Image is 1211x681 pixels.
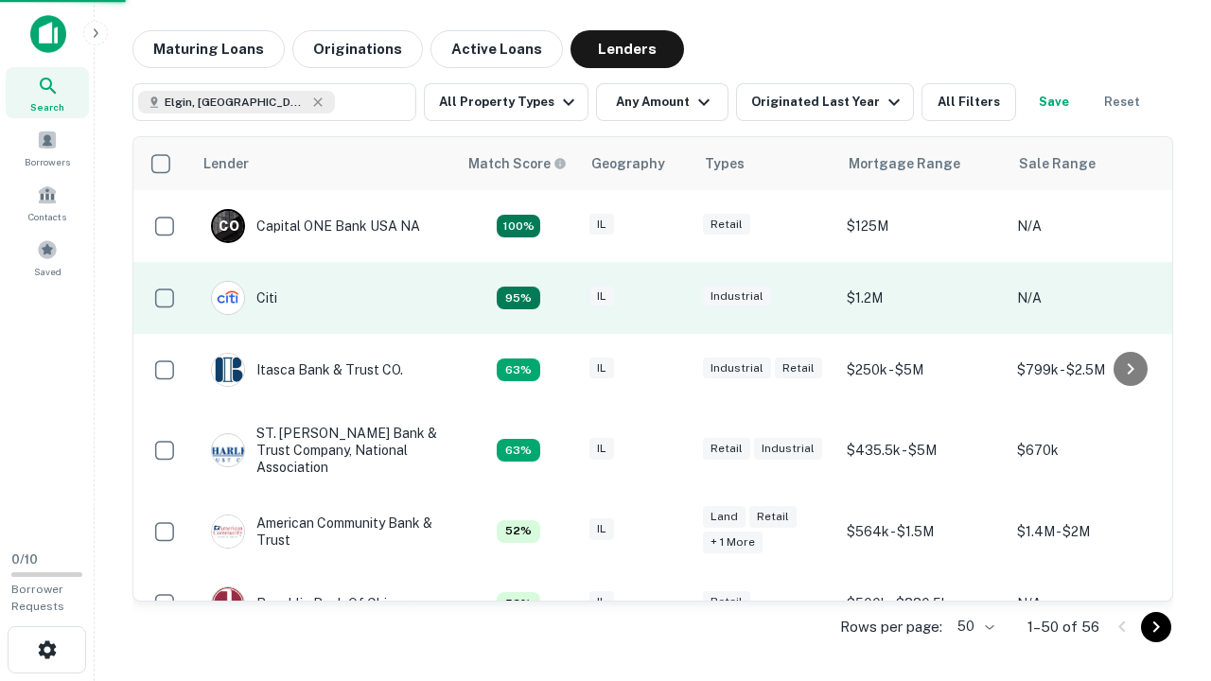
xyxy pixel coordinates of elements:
[468,153,563,174] h6: Match Score
[705,152,745,175] div: Types
[837,334,1008,406] td: $250k - $5M
[703,591,750,613] div: Retail
[211,586,418,620] div: Republic Bank Of Chicago
[1019,152,1096,175] div: Sale Range
[589,358,614,379] div: IL
[837,406,1008,496] td: $435.5k - $5M
[211,515,438,549] div: American Community Bank & Trust
[950,613,997,640] div: 50
[589,591,614,613] div: IL
[840,616,942,638] p: Rows per page:
[219,217,238,236] p: C O
[34,264,61,279] span: Saved
[6,232,89,283] a: Saved
[25,154,70,169] span: Borrowers
[1141,612,1171,642] button: Go to next page
[1008,567,1178,639] td: N/A
[6,122,89,173] a: Borrowers
[211,353,403,387] div: Itasca Bank & Trust CO.
[754,438,822,460] div: Industrial
[596,83,728,121] button: Any Amount
[703,532,763,553] div: + 1 more
[430,30,563,68] button: Active Loans
[212,434,244,466] img: picture
[736,83,914,121] button: Originated Last Year
[580,137,693,190] th: Geography
[212,587,244,620] img: picture
[837,567,1008,639] td: $500k - $880.5k
[1008,334,1178,406] td: $799k - $2.5M
[132,30,285,68] button: Maturing Loans
[703,214,750,236] div: Retail
[703,506,746,528] div: Land
[837,496,1008,567] td: $564k - $1.5M
[693,137,837,190] th: Types
[849,152,960,175] div: Mortgage Range
[589,438,614,460] div: IL
[1008,496,1178,567] td: $1.4M - $2M
[1024,83,1084,121] button: Save your search to get updates of matches that match your search criteria.
[192,137,457,190] th: Lender
[292,30,423,68] button: Originations
[497,439,540,462] div: Capitalize uses an advanced AI algorithm to match your search with the best lender. The match sco...
[211,281,277,315] div: Citi
[212,282,244,314] img: picture
[837,137,1008,190] th: Mortgage Range
[11,552,38,567] span: 0 / 10
[211,209,420,243] div: Capital ONE Bank USA NA
[749,506,797,528] div: Retail
[703,286,771,307] div: Industrial
[1008,137,1178,190] th: Sale Range
[212,515,244,548] img: picture
[1008,190,1178,262] td: N/A
[1092,83,1152,121] button: Reset
[11,583,64,613] span: Borrower Requests
[497,287,540,309] div: Capitalize uses an advanced AI algorithm to match your search with the best lender. The match sco...
[6,67,89,118] a: Search
[1008,262,1178,334] td: N/A
[6,177,89,228] a: Contacts
[30,15,66,53] img: capitalize-icon.png
[212,354,244,386] img: picture
[1008,406,1178,496] td: $670k
[570,30,684,68] button: Lenders
[203,152,249,175] div: Lender
[775,358,822,379] div: Retail
[751,91,905,113] div: Originated Last Year
[1116,530,1211,620] iframe: Chat Widget
[837,262,1008,334] td: $1.2M
[497,592,540,615] div: Capitalize uses an advanced AI algorithm to match your search with the best lender. The match sco...
[589,286,614,307] div: IL
[165,94,307,111] span: Elgin, [GEOGRAPHIC_DATA], [GEOGRAPHIC_DATA]
[589,214,614,236] div: IL
[497,215,540,237] div: Capitalize uses an advanced AI algorithm to match your search with the best lender. The match sco...
[589,518,614,540] div: IL
[28,209,66,224] span: Contacts
[211,425,438,477] div: ST. [PERSON_NAME] Bank & Trust Company, National Association
[591,152,665,175] div: Geography
[424,83,588,121] button: All Property Types
[497,358,540,381] div: Capitalize uses an advanced AI algorithm to match your search with the best lender. The match sco...
[468,153,567,174] div: Capitalize uses an advanced AI algorithm to match your search with the best lender. The match sco...
[703,358,771,379] div: Industrial
[837,190,1008,262] td: $125M
[921,83,1016,121] button: All Filters
[30,99,64,114] span: Search
[497,520,540,543] div: Capitalize uses an advanced AI algorithm to match your search with the best lender. The match sco...
[1027,616,1099,638] p: 1–50 of 56
[703,438,750,460] div: Retail
[457,137,580,190] th: Capitalize uses an advanced AI algorithm to match your search with the best lender. The match sco...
